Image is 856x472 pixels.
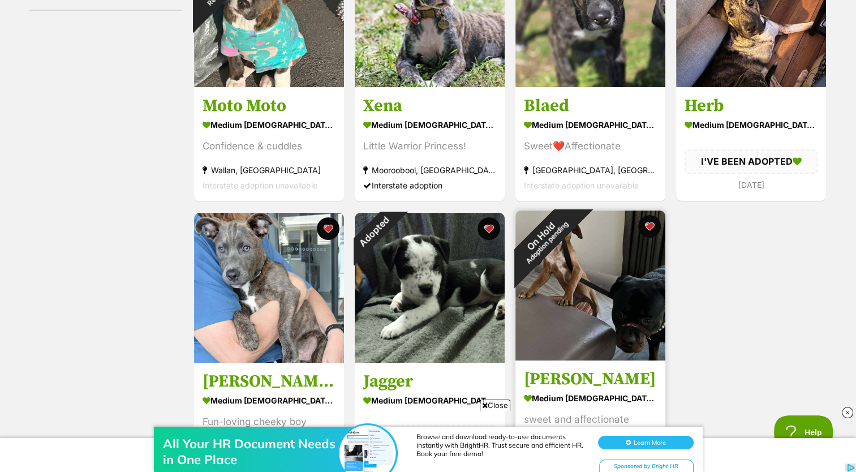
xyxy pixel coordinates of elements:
[194,213,344,363] img: Marvin - 6 Month Old Cattle Dog X Staffy
[363,96,496,117] h3: Xena
[363,163,496,178] div: Mooroobool, [GEOGRAPHIC_DATA]
[163,32,344,63] div: All Your HR Document Needs in One Place
[355,213,505,363] img: Jagger
[524,368,657,390] h3: [PERSON_NAME]
[317,217,339,240] button: favourite
[203,392,335,409] div: medium [DEMOGRAPHIC_DATA] Dog
[676,87,826,201] a: Herb medium [DEMOGRAPHIC_DATA] Dog I'VE BEEN ADOPTED [DATE] favourite
[676,78,826,89] a: Adopted
[194,78,344,89] a: On HoldReviewing applications
[203,163,335,178] div: Wallan, [GEOGRAPHIC_DATA]
[480,400,510,411] span: Close
[598,32,694,45] button: Learn More
[524,181,639,191] span: Interstate adoption unavailable
[363,178,496,194] div: Interstate adoption
[524,390,657,406] div: medium [DEMOGRAPHIC_DATA] Dog
[203,117,335,134] div: medium [DEMOGRAPHIC_DATA] Dog
[363,392,496,409] div: medium [DEMOGRAPHIC_DATA] Dog
[685,150,818,174] div: I'VE BEEN ADOPTED
[524,220,570,265] span: Adoption pending
[203,96,335,117] h3: Moto Moto
[355,354,505,365] a: Adopted
[524,117,657,134] div: medium [DEMOGRAPHIC_DATA] Dog
[339,198,407,265] div: Adopted
[685,117,818,134] div: medium [DEMOGRAPHIC_DATA] Dog
[515,351,665,363] a: On HoldAdoption pending
[515,87,665,202] a: Blaed medium [DEMOGRAPHIC_DATA] Dog Sweet❤️Affectionate [GEOGRAPHIC_DATA], [GEOGRAPHIC_DATA] Inte...
[363,117,496,134] div: medium [DEMOGRAPHIC_DATA] Dog
[194,87,344,202] a: Moto Moto medium [DEMOGRAPHIC_DATA] Dog Confidence & cuddles Wallan, [GEOGRAPHIC_DATA] Interstate...
[685,96,818,117] h3: Herb
[524,96,657,117] h3: Blaed
[842,407,853,418] img: close_rtb.svg
[638,215,661,238] button: favourite
[685,177,818,192] div: [DATE]
[363,139,496,155] div: Little Warrior Princess!
[203,181,317,191] span: Interstate adoption unavailable
[494,189,593,288] div: On Hold
[416,28,586,54] div: Browse and download ready-to-use documents instantly with BrightHR. Trust secure and efficient HR...
[203,139,335,155] div: Confidence & cuddles
[339,21,396,78] img: All Your HR Document Needs in One Place
[515,211,665,361] img: Eddie
[524,163,657,178] div: [GEOGRAPHIC_DATA], [GEOGRAPHIC_DATA]
[363,371,496,392] h3: Jagger
[203,371,335,392] h3: [PERSON_NAME] - [DEMOGRAPHIC_DATA] Cattle Dog X Staffy
[478,217,500,240] button: favourite
[524,139,657,155] div: Sweet❤️Affectionate
[355,87,505,202] a: Xena medium [DEMOGRAPHIC_DATA] Dog Little Warrior Princess! Mooroobool, [GEOGRAPHIC_DATA] Interst...
[599,55,694,70] div: Sponsored by Bright HR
